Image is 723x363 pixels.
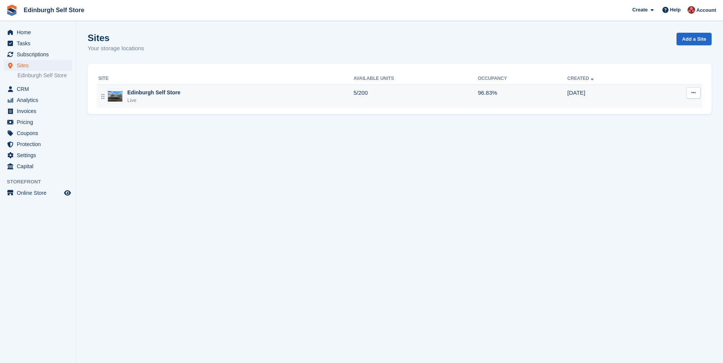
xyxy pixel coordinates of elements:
[127,89,180,97] div: Edinburgh Self Store
[88,44,144,53] p: Your storage locations
[108,91,122,102] img: Image of Edinburgh Self Store site
[17,38,63,49] span: Tasks
[17,84,63,94] span: CRM
[4,84,72,94] a: menu
[17,128,63,139] span: Coupons
[17,95,63,105] span: Analytics
[353,84,478,108] td: 5/200
[17,188,63,198] span: Online Store
[127,97,180,104] div: Live
[688,6,695,14] img: Lucy Michalec
[4,150,72,161] a: menu
[17,161,63,172] span: Capital
[88,33,144,43] h1: Sites
[18,72,72,79] a: Edinburgh Self Store
[17,60,63,71] span: Sites
[4,117,72,127] a: menu
[478,84,567,108] td: 96.83%
[567,76,595,81] a: Created
[17,139,63,150] span: Protection
[4,49,72,60] a: menu
[4,95,72,105] a: menu
[17,150,63,161] span: Settings
[6,5,18,16] img: stora-icon-8386f47178a22dfd0bd8f6a31ec36ba5ce8667c1dd55bd0f319d3a0aa187defe.svg
[4,106,72,116] a: menu
[4,128,72,139] a: menu
[4,161,72,172] a: menu
[4,27,72,38] a: menu
[478,73,567,85] th: Occupancy
[17,117,63,127] span: Pricing
[7,178,76,186] span: Storefront
[21,4,87,16] a: Edinburgh Self Store
[97,73,353,85] th: Site
[632,6,648,14] span: Create
[670,6,681,14] span: Help
[63,188,72,197] a: Preview store
[677,33,712,45] a: Add a Site
[17,27,63,38] span: Home
[17,106,63,116] span: Invoices
[567,84,653,108] td: [DATE]
[4,188,72,198] a: menu
[4,60,72,71] a: menu
[4,139,72,150] a: menu
[17,49,63,60] span: Subscriptions
[4,38,72,49] a: menu
[696,6,716,14] span: Account
[353,73,478,85] th: Available Units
